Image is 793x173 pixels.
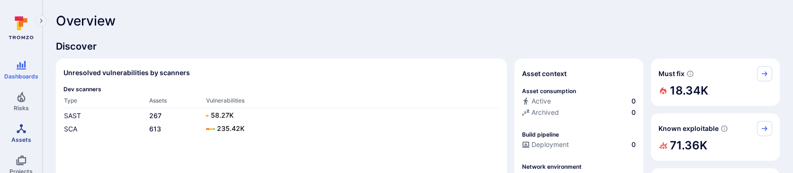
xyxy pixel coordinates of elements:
div: Active [522,96,551,106]
span: Active [532,96,551,106]
span: Dashboards [4,73,38,80]
span: 0 [631,96,636,106]
span: 0 [631,108,636,117]
a: Deployment0 [522,140,636,149]
div: Code repository is archived [522,108,636,119]
span: Must fix [658,69,685,78]
h2: Unresolved vulnerabilities by scanners [63,68,190,78]
p: Asset consumption [522,87,576,95]
th: Type [63,96,149,108]
text: 58.27K [211,111,234,119]
span: Dev scanners [63,86,499,93]
a: 235.42K [206,123,490,135]
span: Asset context [522,69,567,78]
a: SAST [64,112,81,120]
th: Assets [149,96,206,108]
p: Network environment [522,163,582,170]
span: Discover [56,40,780,53]
span: Known exploitable [658,124,719,133]
a: Archived0 [522,108,636,117]
div: Deployment [522,140,569,149]
span: Risks [14,104,29,112]
div: Commits seen in the last 180 days [522,96,636,108]
h2: 71.36K [670,136,707,155]
span: Assets [11,136,31,143]
span: Archived [532,108,559,117]
span: 0 [631,140,636,149]
div: Known exploitable [651,113,780,161]
a: Active0 [522,96,636,106]
span: Deployment [532,140,569,149]
th: Vulnerabilities [206,96,499,108]
span: Overview [56,13,116,28]
button: Expand navigation menu [36,15,47,26]
h2: 18.34K [670,81,708,100]
div: Configured deployment pipeline [522,140,636,151]
svg: Confirmed exploitable by KEV [721,125,728,132]
a: 613 [149,125,161,133]
div: Archived [522,108,559,117]
a: 58.27K [206,110,490,121]
a: 267 [149,112,162,120]
a: SCA [64,125,77,133]
svg: Risk score >=40 , missed SLA [686,70,694,78]
i: Expand navigation menu [38,17,45,25]
div: Must fix [651,59,780,106]
p: Build pipeline [522,131,559,138]
text: 235.42K [217,124,244,132]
